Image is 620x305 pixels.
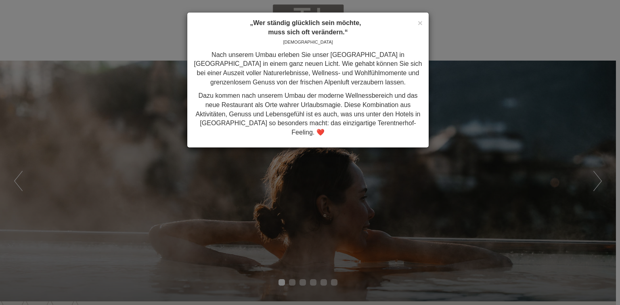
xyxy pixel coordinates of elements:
[193,50,423,87] p: Nach unserem Umbau erleben Sie unser [GEOGRAPHIC_DATA] in [GEOGRAPHIC_DATA] in einem ganz neuen L...
[283,40,333,44] span: [DEMOGRAPHIC_DATA]
[193,91,423,137] p: Dazu kommen nach unserem Umbau der moderne Wellnessbereich und das neue Restaurant als Orte wahre...
[418,19,423,27] button: Close
[418,18,423,27] span: ×
[250,19,361,26] strong: „Wer ständig glücklich sein möchte,
[268,29,348,36] strong: muss sich oft verändern.“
